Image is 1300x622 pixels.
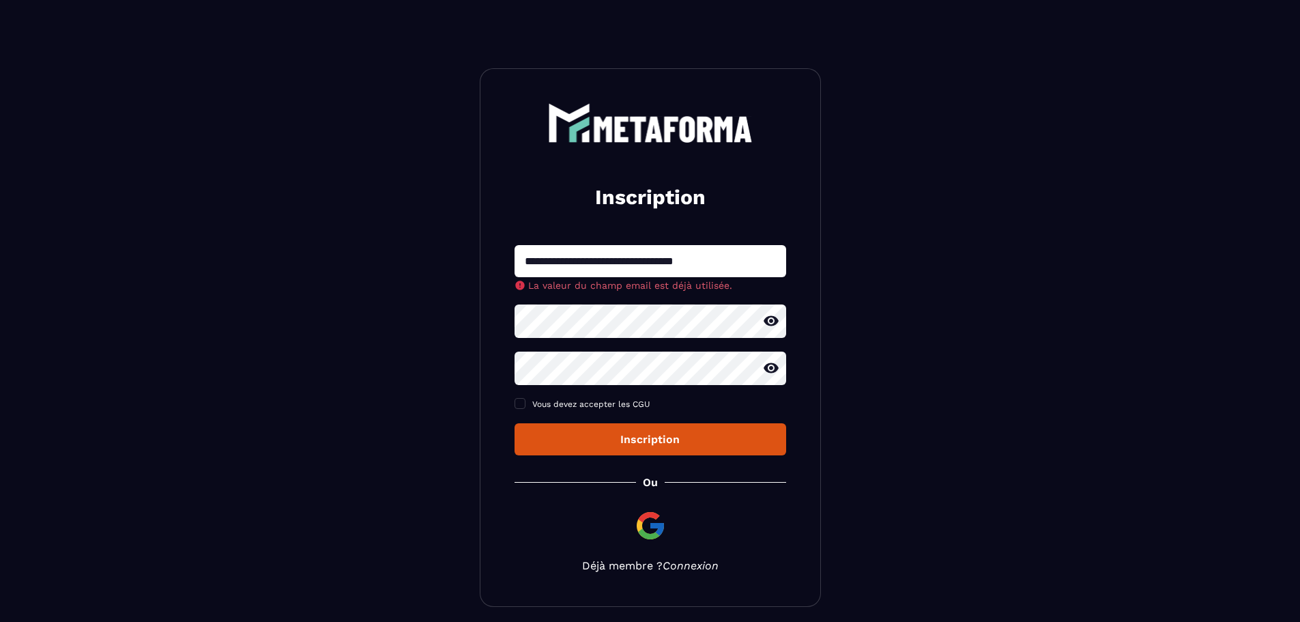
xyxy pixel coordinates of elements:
h2: Inscription [531,184,770,211]
div: Inscription [525,433,775,446]
img: google [634,509,667,542]
p: Ou [643,476,658,489]
span: Vous devez accepter les CGU [532,399,650,409]
a: logo [515,103,786,143]
a: Connexion [663,559,719,572]
button: Inscription [515,423,786,455]
span: La valeur du champ email est déjà utilisée. [528,280,732,291]
img: logo [548,103,753,143]
p: Déjà membre ? [515,559,786,572]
